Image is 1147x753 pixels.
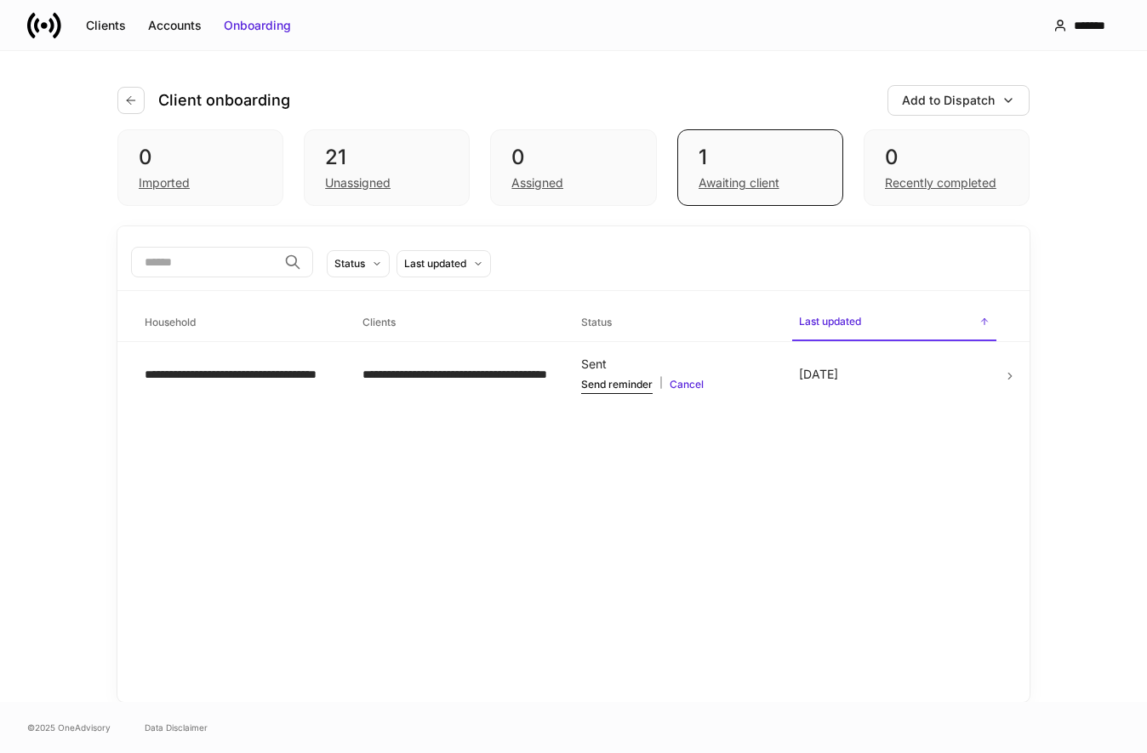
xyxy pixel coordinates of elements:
[885,174,996,191] div: Recently completed
[137,12,213,39] button: Accounts
[86,17,126,34] div: Clients
[581,314,612,330] h6: Status
[356,305,560,340] span: Clients
[404,255,466,271] div: Last updated
[699,174,779,191] div: Awaiting client
[885,144,1008,171] div: 0
[574,305,779,340] span: Status
[902,92,995,109] div: Add to Dispatch
[581,356,772,373] div: Sent
[511,174,563,191] div: Assigned
[670,376,704,393] button: Cancel
[490,129,656,206] div: 0Assigned
[139,144,262,171] div: 0
[213,12,302,39] button: Onboarding
[864,129,1030,206] div: 0Recently completed
[327,250,390,277] button: Status
[148,17,202,34] div: Accounts
[27,721,111,734] span: © 2025 OneAdvisory
[158,90,290,111] h4: Client onboarding
[145,314,196,330] h6: Household
[887,85,1030,116] button: Add to Dispatch
[785,342,1003,408] td: [DATE]
[325,144,448,171] div: 21
[325,174,391,191] div: Unassigned
[792,305,996,341] span: Last updated
[304,129,470,206] div: 21Unassigned
[511,144,635,171] div: 0
[799,313,861,329] h6: Last updated
[138,305,342,340] span: Household
[699,144,822,171] div: 1
[677,129,843,206] div: 1Awaiting client
[139,174,190,191] div: Imported
[117,129,283,206] div: 0Imported
[581,376,653,393] button: Send reminder
[145,721,208,734] a: Data Disclaimer
[581,376,772,393] div: |
[362,314,396,330] h6: Clients
[75,12,137,39] button: Clients
[224,17,291,34] div: Onboarding
[397,250,491,277] button: Last updated
[334,255,365,271] div: Status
